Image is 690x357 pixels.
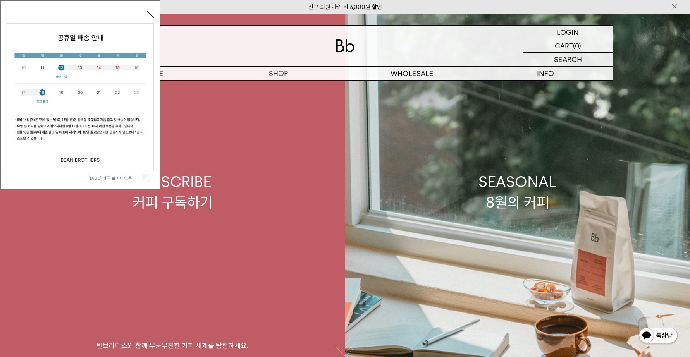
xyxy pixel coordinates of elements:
[147,11,154,18] button: 닫기
[7,24,153,170] img: cb63d4bbb2e6550c365f227fdc69b27f_113810.jpg
[132,172,213,213] div: SUBSCRIBE 커피 구독하기
[638,327,678,345] img: 카카오톡 채널 1:1 채팅 버튼
[212,67,345,80] a: SHOP
[88,175,141,181] label: [DATE] 하루 보이지 않음
[336,39,354,52] img: 로고
[523,39,613,53] a: CART (0)
[554,53,582,66] p: SEARCH
[308,3,382,10] a: 신규 회원 가입 시 3,000원 할인
[479,67,613,80] p: INFO
[523,26,613,39] a: LOGIN
[557,26,579,39] p: LOGIN
[345,67,479,80] p: WHOLESALE
[555,39,573,52] p: CART
[478,172,557,213] div: SEASONAL 8월의 커피
[573,39,581,52] p: (0)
